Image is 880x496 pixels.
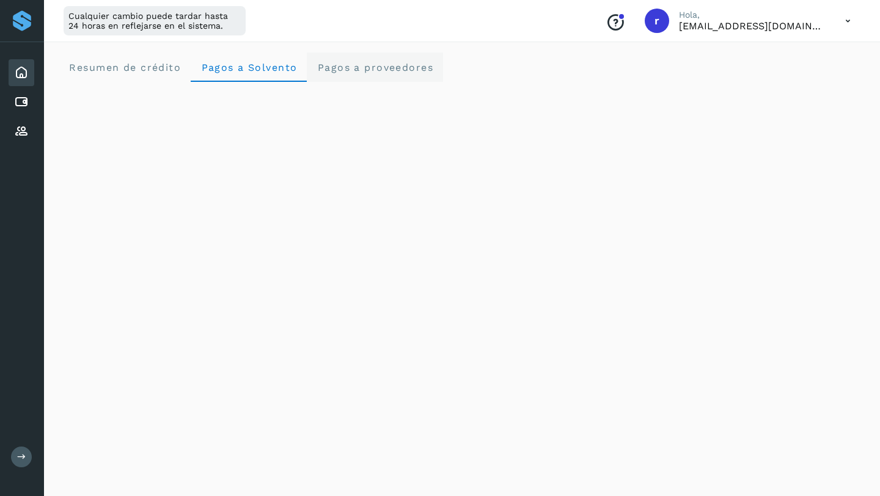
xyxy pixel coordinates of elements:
span: Pagos a proveedores [317,62,433,73]
p: rbp@tlbtransportes.mx [679,20,826,32]
div: Inicio [9,59,34,86]
div: Cualquier cambio puede tardar hasta 24 horas en reflejarse en el sistema. [64,6,246,35]
div: Cuentas por pagar [9,89,34,115]
span: Resumen de crédito [68,62,181,73]
span: Pagos a Solvento [200,62,297,73]
p: Hola, [679,10,826,20]
div: Proveedores [9,118,34,145]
